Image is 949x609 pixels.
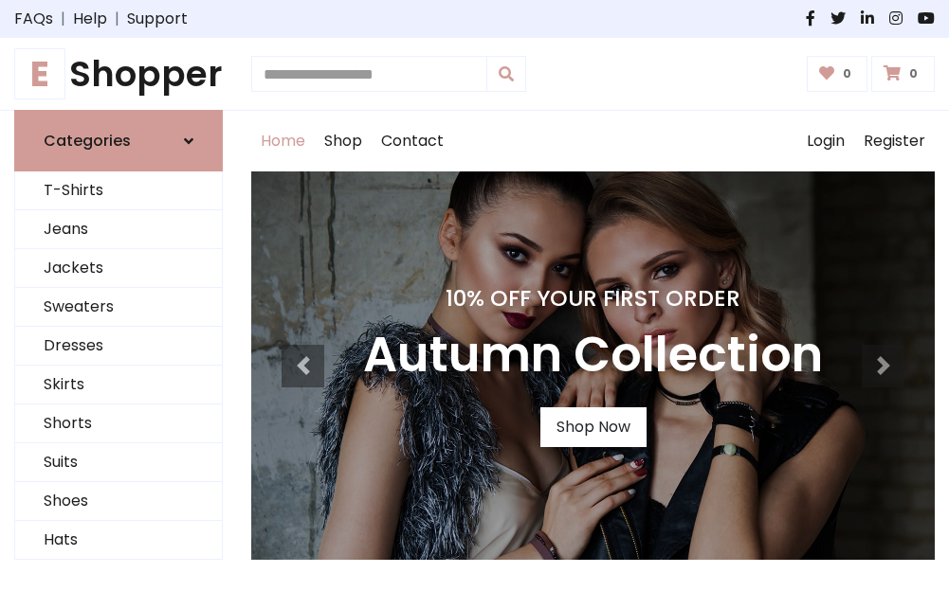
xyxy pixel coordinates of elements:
[15,366,222,404] a: Skirts
[363,327,823,385] h3: Autumn Collection
[15,521,222,560] a: Hats
[127,8,188,30] a: Support
[14,53,223,95] h1: Shopper
[854,111,935,171] a: Register
[315,111,372,171] a: Shop
[15,288,222,327] a: Sweaters
[15,327,222,366] a: Dresses
[14,8,53,30] a: FAQs
[15,482,222,521] a: Shoes
[15,171,222,210] a: T-Shirts
[797,111,854,171] a: Login
[363,285,823,312] h4: 10% Off Your First Order
[871,56,935,92] a: 0
[44,132,131,150] h6: Categories
[15,443,222,482] a: Suits
[73,8,107,30] a: Help
[14,48,65,99] span: E
[53,8,73,30] span: |
[838,65,856,82] span: 0
[372,111,453,171] a: Contact
[251,111,315,171] a: Home
[107,8,127,30] span: |
[15,404,222,443] a: Shorts
[540,407,647,447] a: Shop Now
[15,249,222,288] a: Jackets
[14,110,223,171] a: Categories
[14,53,223,95] a: EShopper
[904,65,922,82] span: 0
[807,56,868,92] a: 0
[15,210,222,249] a: Jeans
